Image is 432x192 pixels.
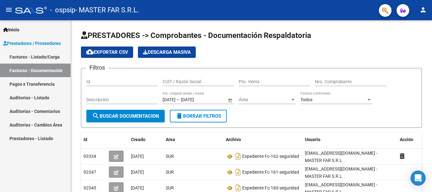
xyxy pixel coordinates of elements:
[242,186,299,191] span: Expediente Fc-160-seguridad
[3,40,61,47] span: Prestadores / Proveedores
[83,185,96,190] span: 92345
[227,97,233,103] button: Open calendar
[176,113,221,119] span: Borrar Filtros
[75,3,139,17] span: - MASTER FAR S.R.L.
[397,133,429,146] datatable-header-cell: Acción
[3,26,19,33] span: Inicio
[83,170,96,175] span: 92347
[138,46,196,58] button: Descarga Masiva
[400,137,413,142] span: Acción
[166,170,174,175] span: SUR
[128,133,163,146] datatable-header-cell: Creado
[131,185,144,190] span: [DATE]
[138,46,196,58] app-download-masive: Descarga masiva de comprobantes (adjuntos)
[226,137,241,142] span: Archivo
[86,63,108,72] h3: Filtros
[166,185,174,190] span: SUR
[92,113,159,119] span: Buscar Documentacion
[83,154,96,159] span: 93334
[305,137,320,142] span: Usuario
[5,6,13,14] mat-icon: menu
[81,46,133,58] button: Exportar CSV
[131,154,144,159] span: [DATE]
[83,137,87,142] span: Id
[300,97,312,102] span: Todos
[242,154,299,159] span: Expediente Fc-162-seguridad
[410,170,426,186] div: Open Intercom Messenger
[181,97,212,102] input: Fecha fin
[305,151,377,163] span: [EMAIL_ADDRESS][DOMAIN_NAME] - MASTER FAR S.R.L. .
[50,3,75,17] span: - ospsip
[131,137,145,142] span: Creado
[177,97,180,102] span: –
[239,97,290,102] span: Área
[170,110,227,122] button: Borrar Filtros
[163,97,176,102] input: Fecha inicio
[166,154,174,159] span: SUR
[166,137,175,142] span: Area
[86,110,165,122] button: Buscar Documentacion
[419,6,427,14] mat-icon: person
[234,151,242,161] i: Descargar documento
[81,133,106,146] datatable-header-cell: Id
[92,112,100,120] mat-icon: search
[242,170,299,175] span: Expediente Fc-161-seguridad
[163,133,223,146] datatable-header-cell: Area
[81,31,311,40] span: PRESTADORES -> Comprobantes - Documentación Respaldatoria
[143,49,191,55] span: Descarga Masiva
[234,167,242,177] i: Descargar documento
[86,48,94,56] mat-icon: cloud_download
[223,133,302,146] datatable-header-cell: Archivo
[176,112,183,120] mat-icon: delete
[302,133,397,146] datatable-header-cell: Usuario
[305,166,377,179] span: [EMAIL_ADDRESS][DOMAIN_NAME] - MASTER FAR S.R.L. .
[131,170,144,175] span: [DATE]
[86,49,128,55] span: Exportar CSV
